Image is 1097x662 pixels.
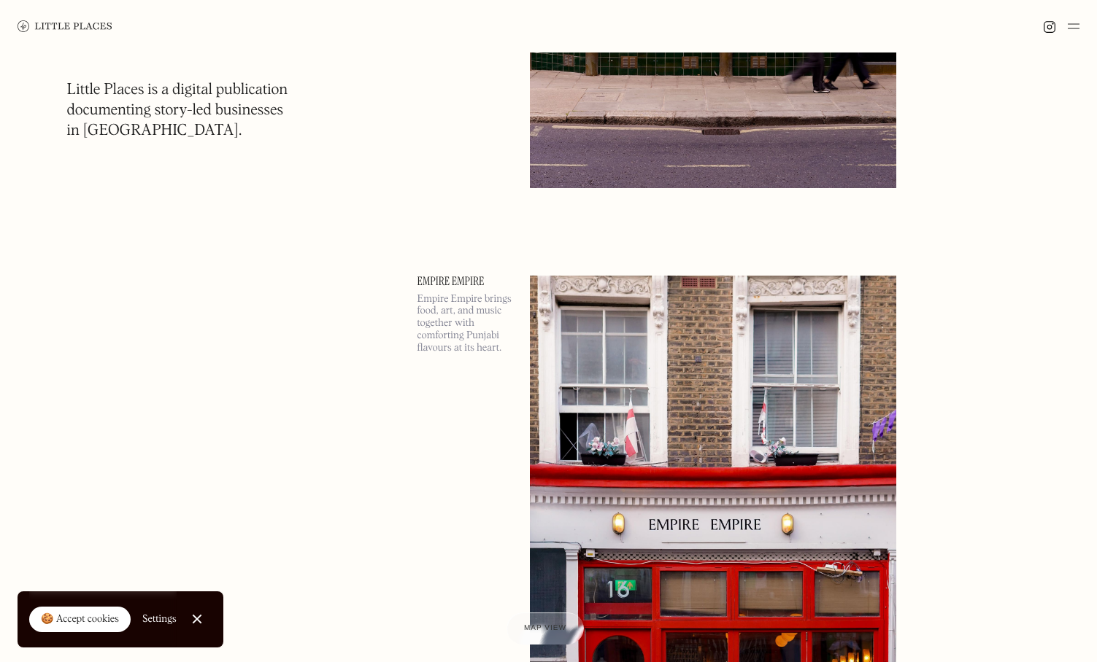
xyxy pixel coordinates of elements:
a: 🍪 Accept cookies [29,607,131,633]
div: Close Cookie Popup [196,619,197,620]
div: Settings [142,614,177,624]
h1: Little Places is a digital publication documenting story-led businesses in [GEOGRAPHIC_DATA]. [67,80,288,141]
p: Empire Empire brings food, art, and music together with comforting Punjabi flavours at its heart. [417,293,512,354]
div: 🍪 Accept cookies [41,612,119,627]
span: Map view [524,624,566,632]
a: Map view [507,612,584,645]
a: Empire Empire [417,276,512,287]
a: Settings [142,603,177,636]
a: Close Cookie Popup [182,604,212,634]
